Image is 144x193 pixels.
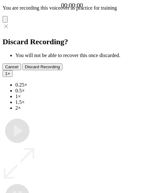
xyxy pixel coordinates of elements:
h2: Discard Recording? [3,38,141,46]
li: 1.5× [15,99,141,105]
li: 1× [15,94,141,99]
a: 00:00:00 [61,2,83,9]
p: You are recording this voiceover as practice for training [3,5,141,11]
li: 0.25× [15,82,141,88]
li: 2× [15,105,141,111]
li: 0.5× [15,88,141,94]
button: Cancel [3,63,21,70]
span: 1 [5,71,7,76]
button: 1× [3,70,12,77]
li: You will not be able to recover this once discarded. [15,53,141,58]
button: Discard Recording [22,63,63,70]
